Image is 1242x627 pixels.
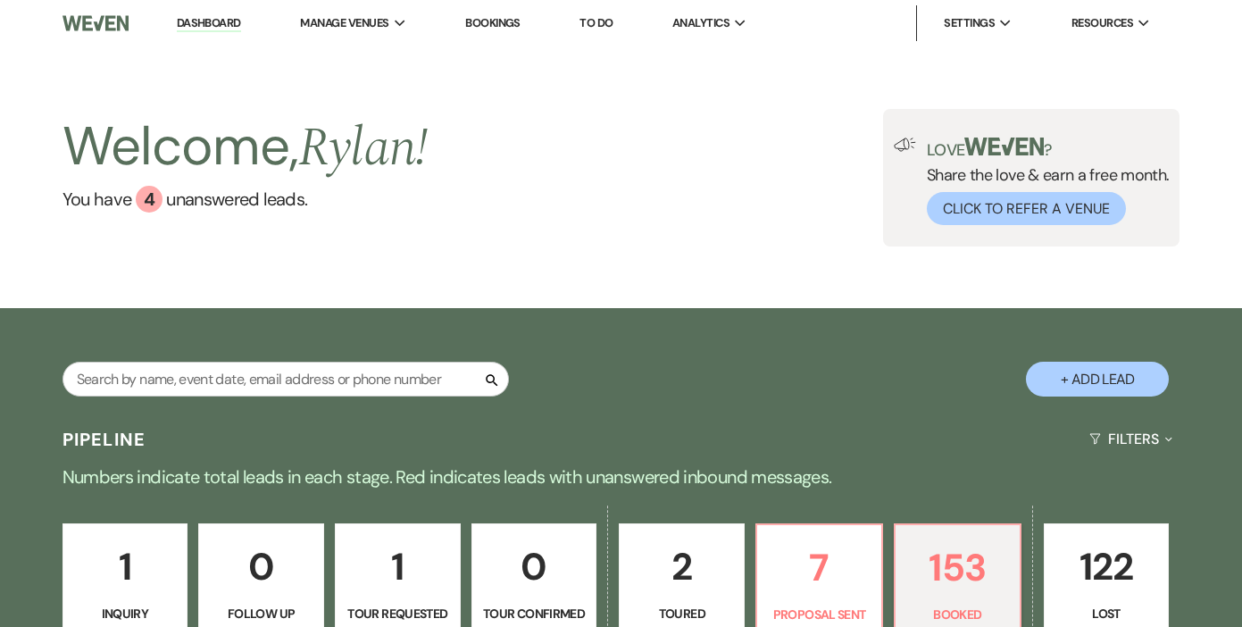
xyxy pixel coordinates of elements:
[630,604,733,623] p: Toured
[210,537,313,597] p: 0
[298,107,428,189] span: Rylan !
[136,186,163,213] div: 4
[210,604,313,623] p: Follow Up
[483,537,586,597] p: 0
[927,192,1126,225] button: Click to Refer a Venue
[1026,362,1169,397] button: + Add Lead
[63,109,429,186] h2: Welcome,
[74,604,177,623] p: Inquiry
[964,138,1044,155] img: weven-logo-green.svg
[630,537,733,597] p: 2
[483,604,586,623] p: Tour Confirmed
[63,362,509,397] input: Search by name, event date, email address or phone number
[63,427,146,452] h3: Pipeline
[63,186,429,213] a: You have 4 unanswered leads.
[1071,14,1133,32] span: Resources
[672,14,729,32] span: Analytics
[944,14,995,32] span: Settings
[63,4,129,42] img: Weven Logo
[1055,537,1158,597] p: 122
[906,538,1009,598] p: 153
[927,138,1170,158] p: Love ?
[74,537,177,597] p: 1
[579,15,613,30] a: To Do
[300,14,388,32] span: Manage Venues
[177,15,241,32] a: Dashboard
[906,605,1009,624] p: Booked
[894,138,916,152] img: loud-speaker-illustration.svg
[1055,604,1158,623] p: Lost
[768,538,871,598] p: 7
[346,604,449,623] p: Tour Requested
[1082,415,1179,463] button: Filters
[768,605,871,624] p: Proposal Sent
[465,15,521,30] a: Bookings
[346,537,449,597] p: 1
[916,138,1170,225] div: Share the love & earn a free month.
